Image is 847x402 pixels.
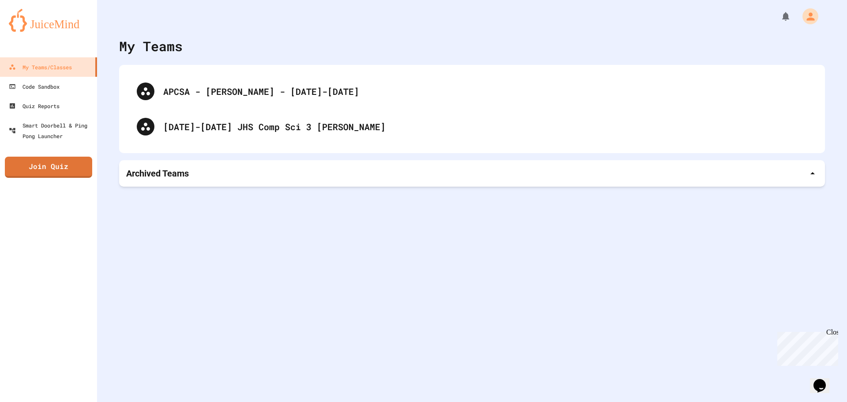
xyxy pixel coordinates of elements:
iframe: chat widget [810,367,838,393]
div: My Account [793,6,821,26]
div: Chat with us now!Close [4,4,61,56]
div: Quiz Reports [9,101,60,111]
div: My Teams [119,36,183,56]
div: My Notifications [764,9,793,24]
a: Join Quiz [5,157,92,178]
div: My Teams/Classes [9,62,72,72]
div: APCSA - [PERSON_NAME] - [DATE]-[DATE] [163,85,807,98]
img: logo-orange.svg [9,9,88,32]
div: APCSA - [PERSON_NAME] - [DATE]-[DATE] [128,74,816,109]
div: [DATE]-[DATE] JHS Comp Sci 3 [PERSON_NAME] [163,120,807,133]
div: Smart Doorbell & Ping Pong Launcher [9,120,94,141]
div: [DATE]-[DATE] JHS Comp Sci 3 [PERSON_NAME] [128,109,816,144]
iframe: chat widget [774,328,838,366]
div: Code Sandbox [9,81,60,92]
p: Archived Teams [126,167,189,180]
